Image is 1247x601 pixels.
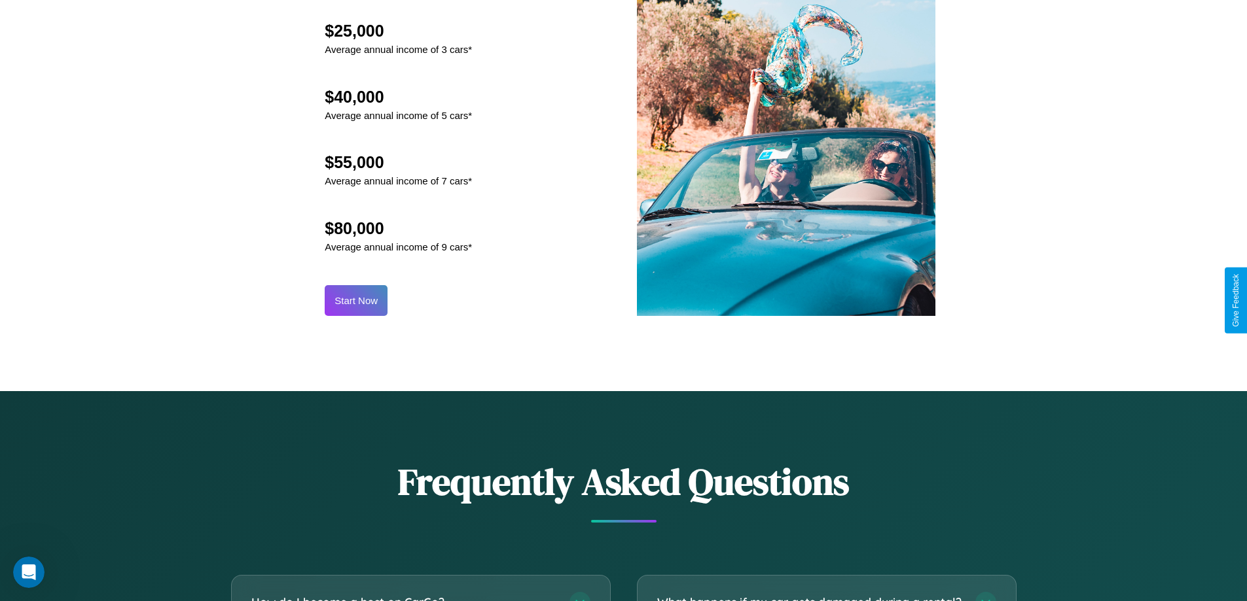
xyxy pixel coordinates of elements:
[1231,274,1240,327] div: Give Feedback
[325,153,472,172] h2: $55,000
[325,172,472,190] p: Average annual income of 7 cars*
[325,285,388,316] button: Start Now
[325,88,472,107] h2: $40,000
[325,219,472,238] h2: $80,000
[231,456,1017,507] h2: Frequently Asked Questions
[325,238,472,256] p: Average annual income of 9 cars*
[13,557,45,588] iframe: Intercom live chat
[325,41,472,58] p: Average annual income of 3 cars*
[325,107,472,124] p: Average annual income of 5 cars*
[325,22,472,41] h2: $25,000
